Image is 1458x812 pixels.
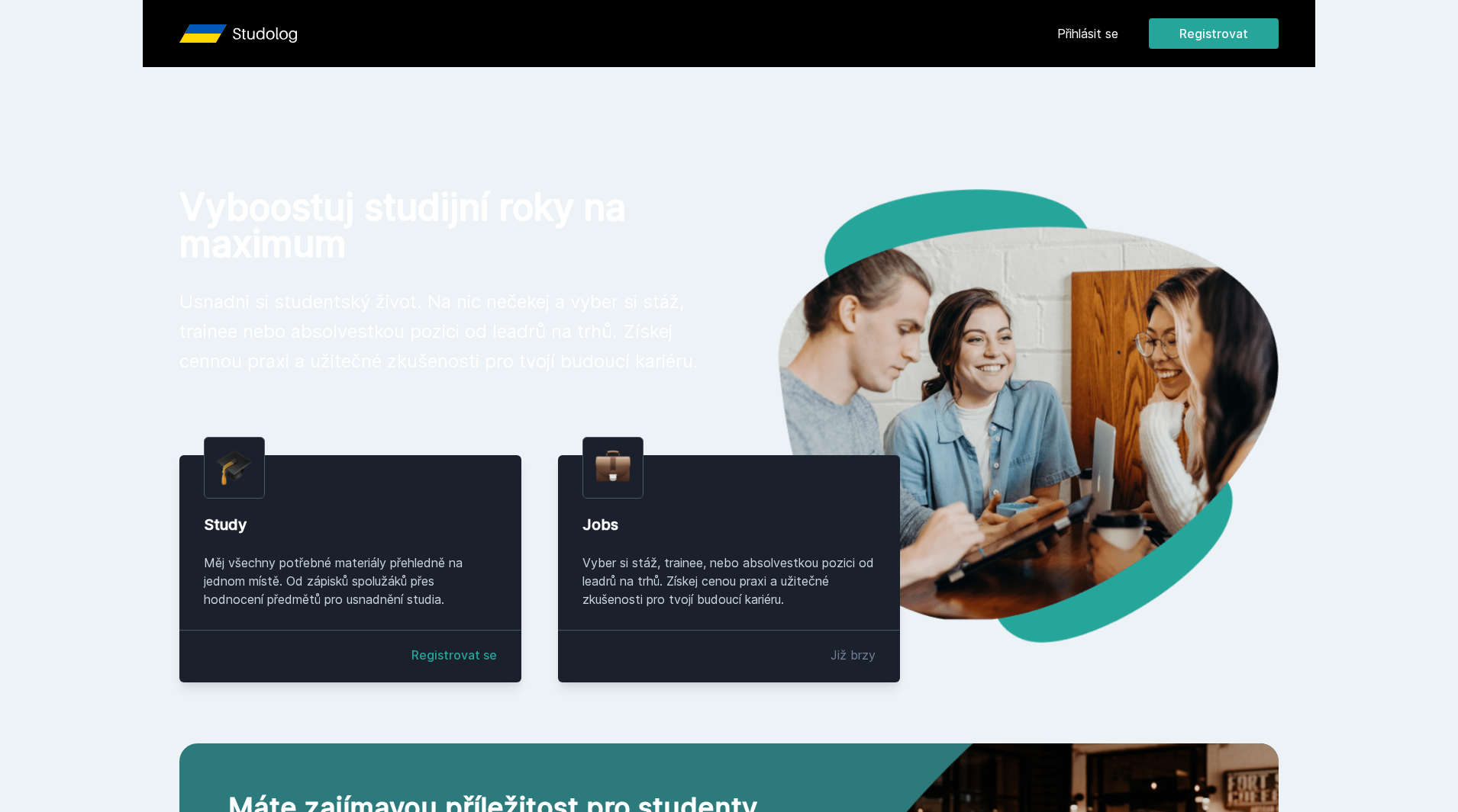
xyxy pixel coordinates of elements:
a: Registrovat se [411,646,497,664]
div: Jobs [582,514,876,535]
p: Usnadni si studentský život. Na nic nečekej a vyber si stáž, trainee nebo absolvestkou pozici od ... [179,287,705,376]
div: Měj všechny potřebné materiály přehledně na jednom místě. Od zápisků spolužáků přes hodnocení pře... [204,554,497,608]
img: graduation-cap.png [217,450,252,486]
button: Registrovat [1149,18,1279,49]
img: hero.png [729,189,1279,643]
div: Již brzy [831,646,876,664]
div: Vyber si stáž, trainee, nebo absolvestkou pozici od leadrů na trhů. Získej cenou praxi a užitečné... [582,554,876,608]
a: Přihlásit se [1057,24,1118,43]
div: Study [204,514,497,535]
img: briefcase.png [595,447,631,486]
h1: Vyboostuj studijní roky na maximum [179,189,705,262]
